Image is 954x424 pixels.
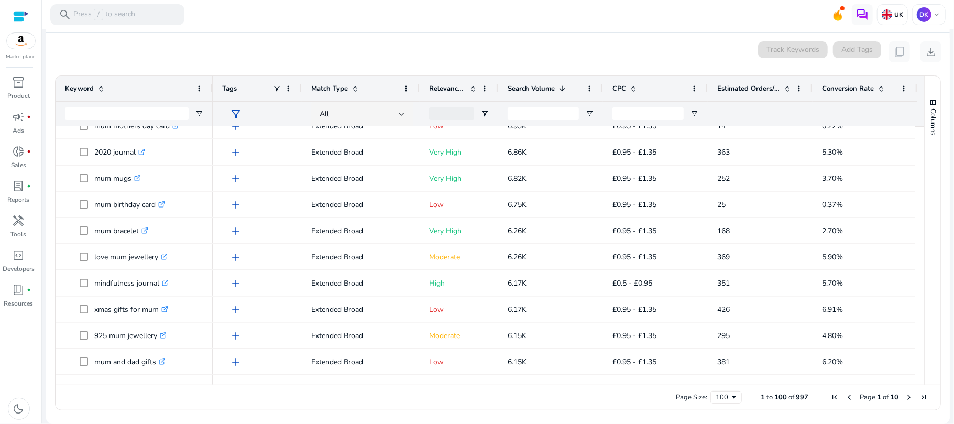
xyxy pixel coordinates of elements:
span: £0.95 - £1.35 [612,331,656,341]
p: mum birthday card [94,194,165,215]
span: £0.95 - £1.35 [612,147,656,157]
p: Low [429,115,489,137]
span: 5.70% [822,278,843,288]
span: 25 [717,200,726,210]
p: Moderate [429,246,489,268]
button: download [920,41,941,62]
span: Tags [222,84,237,93]
p: Extended Broad [311,351,410,373]
div: Previous Page [845,393,853,401]
span: 5.90% [822,252,843,262]
p: Low [429,299,489,320]
input: Search Volume Filter Input [508,107,579,120]
img: uk.svg [882,9,892,20]
span: Search Volume [508,84,555,93]
span: Conversion Rate [822,84,874,93]
span: Match Type [311,84,348,93]
span: 100 [774,393,787,402]
p: xmas gifts for mum [94,299,168,320]
div: 100 [716,393,730,402]
p: Resources [4,299,34,308]
span: Relevance Score [429,84,466,93]
span: 6.17K [508,278,527,288]
span: £0.95 - £1.35 [612,305,656,314]
span: 6.93K [508,121,527,131]
p: Extended Broad [311,142,410,163]
span: add [229,199,242,211]
button: Open Filter Menu [585,110,594,118]
span: dark_mode [13,403,25,415]
span: 6.82K [508,173,527,183]
span: Columns [928,108,938,135]
p: Very High [429,220,489,242]
span: 2.70% [822,226,843,236]
p: Moderate [429,325,489,346]
span: 1 [877,393,881,402]
span: fiber_manual_record [27,288,31,292]
p: Extended Broad [311,246,410,268]
p: Extended Broad [311,299,410,320]
span: book_4 [13,284,25,296]
p: Sales [11,160,26,170]
p: Developers [3,264,35,274]
span: add [229,277,242,290]
span: All [320,109,329,119]
span: 426 [717,305,730,314]
p: mindfulness journal [94,273,169,294]
span: add [229,172,242,185]
p: Tools [11,230,27,239]
span: keyboard_arrow_down [933,10,941,19]
span: handyman [13,214,25,227]
button: Open Filter Menu [480,110,489,118]
span: 6.17K [508,305,527,314]
span: of [883,393,889,402]
span: 6.15K [508,331,527,341]
p: Low [429,194,489,215]
div: Page Size: [676,393,707,402]
span: add [229,146,242,159]
p: Low [429,351,489,373]
span: add [229,330,242,342]
span: Keyword [65,84,94,93]
span: fiber_manual_record [27,149,31,154]
span: 6.86K [508,147,527,157]
span: add [229,356,242,368]
span: 6.15K [508,357,527,367]
span: £0.95 - £1.35 [612,173,656,183]
span: fiber_manual_record [27,184,31,188]
p: Extended Broad [311,220,410,242]
span: search [59,8,71,21]
span: 6.26K [508,226,527,236]
span: donut_small [13,145,25,158]
span: inventory_2 [13,76,25,89]
p: Reports [8,195,30,204]
span: 6.91% [822,305,843,314]
span: 6.20% [822,357,843,367]
span: 4.80% [822,331,843,341]
span: add [229,303,242,316]
div: First Page [830,393,839,401]
p: Extended Broad [311,194,410,215]
p: UK [892,10,903,19]
span: of [788,393,794,402]
span: 0.37% [822,200,843,210]
span: £0.95 - £1.35 [612,200,656,210]
span: Estimated Orders/Month [717,84,780,93]
span: £0.95 - £1.35 [612,252,656,262]
p: Press to search [73,9,135,20]
span: £0.5 - £0.95 [612,278,652,288]
p: Extended Broad [311,273,410,294]
p: mum and dad gifts [94,351,166,373]
span: £0.95 - £1.35 [612,357,656,367]
span: 381 [717,357,730,367]
p: Ads [13,126,25,135]
span: 6.26K [508,252,527,262]
span: 369 [717,252,730,262]
span: to [766,393,773,402]
span: add [229,251,242,264]
span: lab_profile [13,180,25,192]
span: 363 [717,147,730,157]
p: 2020 journal [94,142,145,163]
div: Page Size [710,391,742,404]
p: High [429,273,489,294]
